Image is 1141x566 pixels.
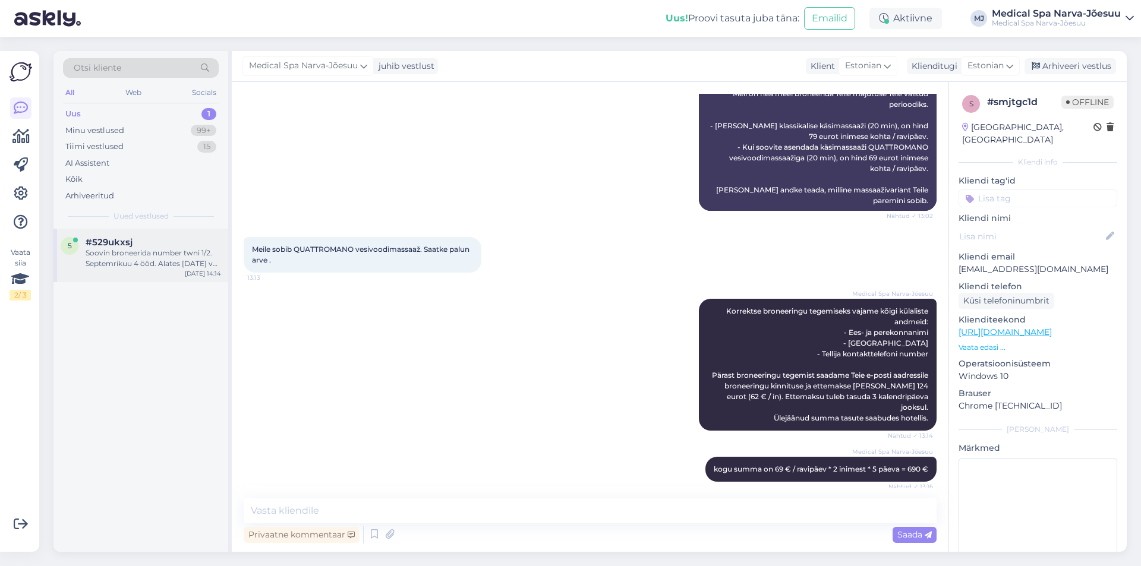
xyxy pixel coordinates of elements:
[201,108,216,120] div: 1
[992,18,1121,28] div: Medical Spa Narva-Jõesuu
[10,290,31,301] div: 2 / 3
[666,11,799,26] div: Proovi tasuta juba täna:
[959,280,1117,293] p: Kliendi telefon
[959,370,1117,382] p: Windows 10
[907,60,957,72] div: Klienditugi
[869,8,942,29] div: Aktiivne
[959,263,1117,276] p: [EMAIL_ADDRESS][DOMAIN_NAME]
[992,9,1134,28] a: Medical Spa Narva-JõesuuMedical Spa Narva-Jõesuu
[114,211,169,222] span: Uued vestlused
[959,189,1117,207] input: Lisa tag
[804,7,855,30] button: Emailid
[959,157,1117,167] div: Kliendi info
[10,61,32,83] img: Askly Logo
[10,247,31,301] div: Vaata siia
[666,12,688,24] b: Uus!
[197,141,216,153] div: 15
[712,306,930,422] span: Korrektse broneeringu tegemiseks vajame kõigi külaliste andmeid: - Ees- ja perekonnanimi - [GEOGR...
[68,241,72,250] span: 5
[74,62,121,74] span: Otsi kliente
[897,529,932,540] span: Saada
[86,248,221,269] div: Soovin broneerida number twni 1/2. Septemrikuu 4 ööd. Alates [DATE] või [DATE] Paket-antistress
[65,125,124,137] div: Minu vestlused
[969,99,973,108] span: s
[63,85,77,100] div: All
[244,527,360,543] div: Privaatne kommentaar
[191,125,216,137] div: 99+
[888,431,933,440] span: Nähtud ✓ 13:14
[699,52,937,211] div: Tere päevast! Täname kirja eest! Meil on hea meel broneerida Teile majutuse Teie valitud perioodi...
[959,314,1117,326] p: Klienditeekond
[959,175,1117,187] p: Kliendi tag'id
[970,10,987,27] div: MJ
[65,141,124,153] div: Tiimi vestlused
[1061,96,1114,109] span: Offline
[65,190,114,202] div: Arhiveeritud
[65,173,83,185] div: Kõik
[959,358,1117,370] p: Operatsioonisüsteem
[65,108,81,120] div: Uus
[247,273,292,282] span: 13:13
[959,387,1117,400] p: Brauser
[806,60,835,72] div: Klient
[86,237,133,248] span: #529ukxsj
[714,464,928,473] span: kogu summa on 69 € / ravipäev * 2 inimest * 5 päeva = 690 €
[959,251,1117,263] p: Kliendi email
[967,59,1004,72] span: Estonian
[185,269,221,278] div: [DATE] 14:14
[852,289,933,298] span: Medical Spa Narva-Jõesuu
[959,293,1054,309] div: Küsi telefoninumbrit
[852,447,933,456] span: Medical Spa Narva-Jõesuu
[959,230,1104,243] input: Lisa nimi
[845,59,881,72] span: Estonian
[1025,58,1116,74] div: Arhiveeri vestlus
[887,211,933,220] span: Nähtud ✓ 13:02
[959,212,1117,224] p: Kliendi nimi
[959,442,1117,454] p: Märkmed
[962,121,1093,146] div: [GEOGRAPHIC_DATA], [GEOGRAPHIC_DATA]
[992,9,1121,18] div: Medical Spa Narva-Jõesuu
[888,482,933,491] span: Nähtud ✓ 13:16
[249,59,358,72] span: Medical Spa Narva-Jõesuu
[190,85,219,100] div: Socials
[252,245,471,264] span: Meile sobib QUATTROMANO vesivoodimassaaž. Saatke palun arve .
[959,327,1052,337] a: [URL][DOMAIN_NAME]
[987,95,1061,109] div: # smjtgc1d
[959,400,1117,412] p: Chrome [TECHNICAL_ID]
[123,85,144,100] div: Web
[65,157,109,169] div: AI Assistent
[374,60,434,72] div: juhib vestlust
[959,342,1117,353] p: Vaata edasi ...
[959,424,1117,435] div: [PERSON_NAME]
